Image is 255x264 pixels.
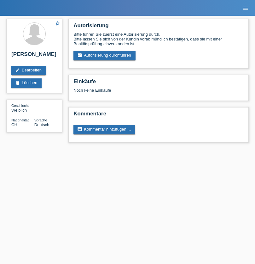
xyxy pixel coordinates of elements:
[15,68,20,73] i: edit
[34,122,49,127] span: Deutsch
[73,51,136,60] a: assignment_turned_inAutorisierung durchführen
[73,78,244,88] h2: Einkäufe
[73,125,135,134] a: commentKommentar hinzufügen ...
[73,22,244,32] h2: Autorisierung
[15,80,20,85] i: delete
[77,127,82,132] i: comment
[55,21,61,27] a: star_border
[34,118,47,122] span: Sprache
[239,6,252,10] a: menu
[11,103,34,113] div: Weiblich
[11,104,29,107] span: Geschlecht
[55,21,61,26] i: star_border
[11,122,17,127] span: Schweiz
[11,51,57,61] h2: [PERSON_NAME]
[73,32,244,46] div: Bitte führen Sie zuerst eine Autorisierung durch. Bitte lassen Sie sich von der Kundin vorab münd...
[73,88,244,97] div: Noch keine Einkäufe
[11,78,42,88] a: deleteLöschen
[73,111,244,120] h2: Kommentare
[11,118,29,122] span: Nationalität
[242,5,249,11] i: menu
[77,53,82,58] i: assignment_turned_in
[11,66,46,75] a: editBearbeiten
